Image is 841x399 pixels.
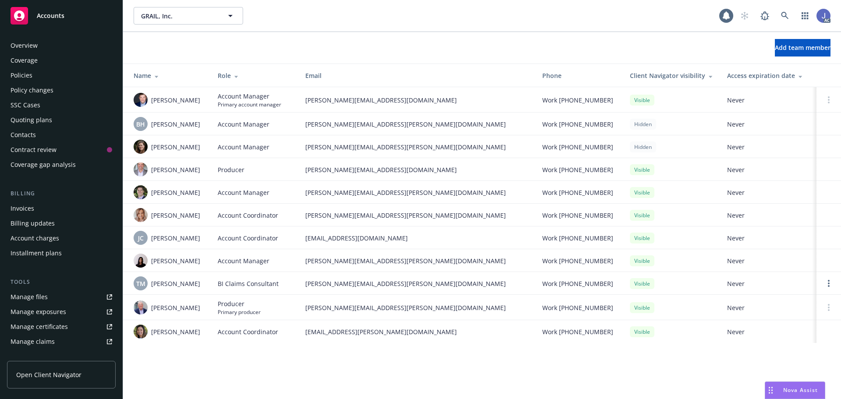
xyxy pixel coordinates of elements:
[305,211,528,220] span: [PERSON_NAME][EMAIL_ADDRESS][PERSON_NAME][DOMAIN_NAME]
[218,71,291,80] div: Role
[775,43,830,52] span: Add team member
[16,370,81,379] span: Open Client Navigator
[134,93,148,107] img: photo
[11,98,40,112] div: SSC Cases
[151,165,200,174] span: [PERSON_NAME]
[134,162,148,177] img: photo
[305,120,528,129] span: [PERSON_NAME][EMAIL_ADDRESS][PERSON_NAME][DOMAIN_NAME]
[151,303,200,312] span: [PERSON_NAME]
[218,142,269,152] span: Account Manager
[11,53,38,67] div: Coverage
[542,120,613,129] span: Work [PHONE_NUMBER]
[11,350,52,364] div: Manage BORs
[37,12,64,19] span: Accounts
[727,165,809,174] span: Never
[630,164,654,175] div: Visible
[7,290,116,304] a: Manage files
[7,189,116,198] div: Billing
[151,327,200,336] span: [PERSON_NAME]
[7,350,116,364] a: Manage BORs
[727,142,809,152] span: Never
[727,303,809,312] span: Never
[542,165,613,174] span: Work [PHONE_NUMBER]
[151,120,200,129] span: [PERSON_NAME]
[11,113,52,127] div: Quoting plans
[7,98,116,112] a: SSC Cases
[7,143,116,157] a: Contract review
[218,233,278,243] span: Account Coordinator
[11,201,34,215] div: Invoices
[7,4,116,28] a: Accounts
[727,327,809,336] span: Never
[218,92,281,101] span: Account Manager
[7,53,116,67] a: Coverage
[630,71,713,80] div: Client Navigator visibility
[775,39,830,56] button: Add team member
[218,211,278,220] span: Account Coordinator
[727,256,809,265] span: Never
[134,300,148,314] img: photo
[542,142,613,152] span: Work [PHONE_NUMBER]
[11,305,66,319] div: Manage exposures
[11,68,32,82] div: Policies
[11,143,57,157] div: Contract review
[736,7,753,25] a: Start snowing
[542,327,613,336] span: Work [PHONE_NUMBER]
[134,325,148,339] img: photo
[776,7,794,25] a: Search
[138,233,144,243] span: JC
[7,305,116,319] a: Manage exposures
[218,256,269,265] span: Account Manager
[7,231,116,245] a: Account charges
[218,327,278,336] span: Account Coordinator
[7,158,116,172] a: Coverage gap analysis
[218,165,244,174] span: Producer
[630,278,654,289] div: Visible
[7,128,116,142] a: Contacts
[305,165,528,174] span: [PERSON_NAME][EMAIL_ADDRESS][DOMAIN_NAME]
[305,95,528,105] span: [PERSON_NAME][EMAIL_ADDRESS][DOMAIN_NAME]
[630,210,654,221] div: Visible
[218,101,281,108] span: Primary account manager
[7,201,116,215] a: Invoices
[11,158,76,172] div: Coverage gap analysis
[630,302,654,313] div: Visible
[765,381,825,399] button: Nova Assist
[11,128,36,142] div: Contacts
[542,233,613,243] span: Work [PHONE_NUMBER]
[305,142,528,152] span: [PERSON_NAME][EMAIL_ADDRESS][PERSON_NAME][DOMAIN_NAME]
[7,216,116,230] a: Billing updates
[141,11,217,21] span: GRAIL, Inc.
[630,119,656,130] div: Hidden
[151,256,200,265] span: [PERSON_NAME]
[727,188,809,197] span: Never
[218,308,261,316] span: Primary producer
[218,299,261,308] span: Producer
[756,7,774,25] a: Report a Bug
[7,335,116,349] a: Manage claims
[11,39,38,53] div: Overview
[542,188,613,197] span: Work [PHONE_NUMBER]
[727,120,809,129] span: Never
[134,71,204,80] div: Name
[542,211,613,220] span: Work [PHONE_NUMBER]
[630,255,654,266] div: Visible
[218,120,269,129] span: Account Manager
[11,83,53,97] div: Policy changes
[7,320,116,334] a: Manage certificates
[151,188,200,197] span: [PERSON_NAME]
[7,246,116,260] a: Installment plans
[134,185,148,199] img: photo
[151,211,200,220] span: [PERSON_NAME]
[218,279,279,288] span: BI Claims Consultant
[305,71,528,80] div: Email
[11,216,55,230] div: Billing updates
[11,335,55,349] div: Manage claims
[823,278,834,289] a: Open options
[727,233,809,243] span: Never
[7,113,116,127] a: Quoting plans
[727,95,809,105] span: Never
[305,303,528,312] span: [PERSON_NAME][EMAIL_ADDRESS][PERSON_NAME][DOMAIN_NAME]
[305,327,528,336] span: [EMAIL_ADDRESS][PERSON_NAME][DOMAIN_NAME]
[218,188,269,197] span: Account Manager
